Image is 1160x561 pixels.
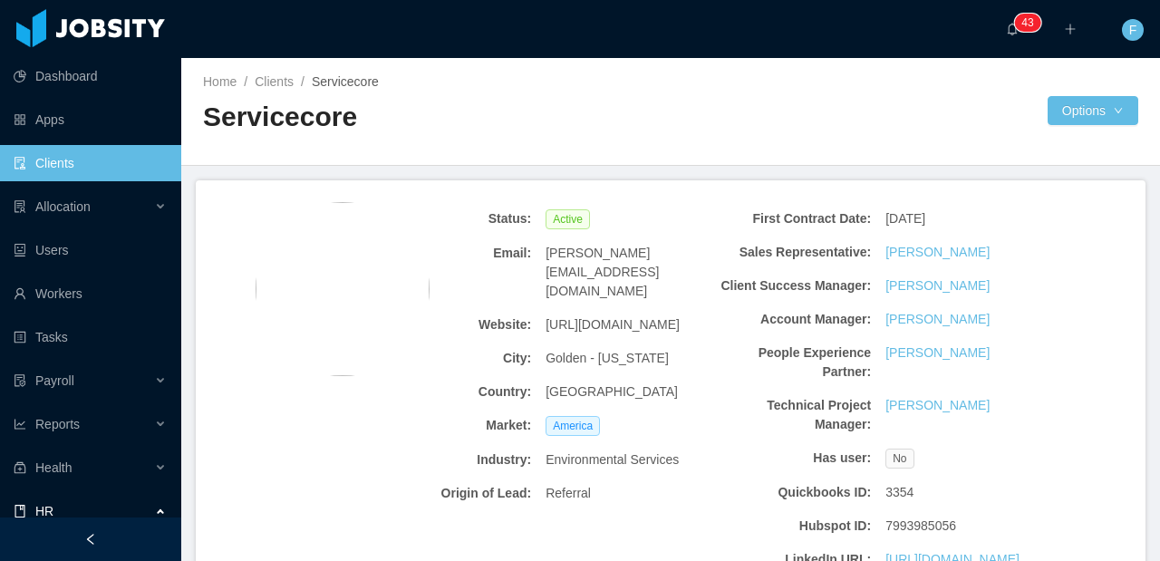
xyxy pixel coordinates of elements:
[1129,19,1137,41] span: F
[716,343,872,382] b: People Experience Partner:
[546,209,590,229] span: Active
[716,396,872,434] b: Technical Project Manager:
[1048,96,1138,125] button: Optionsicon: down
[14,145,167,181] a: icon: auditClients
[35,504,53,518] span: HR
[14,276,167,312] a: icon: userWorkers
[885,243,990,262] a: [PERSON_NAME]
[14,200,26,213] i: icon: solution
[256,202,430,376] img: 3c97d570-dade-11ec-a5bc-bdfb753cfd6b_62d03c7b8e3c9-400w.png
[885,517,956,536] span: 7993985056
[716,483,872,502] b: Quickbooks ID:
[1006,23,1019,35] i: icon: bell
[14,232,167,268] a: icon: robotUsers
[14,58,167,94] a: icon: pie-chartDashboard
[716,209,872,228] b: First Contract Date:
[376,450,532,469] b: Industry:
[546,244,701,301] span: [PERSON_NAME][EMAIL_ADDRESS][DOMAIN_NAME]
[35,417,80,431] span: Reports
[376,382,532,401] b: Country:
[14,102,167,138] a: icon: appstoreApps
[885,449,913,469] span: No
[203,74,237,89] a: Home
[885,310,990,329] a: [PERSON_NAME]
[376,349,532,368] b: City:
[14,374,26,387] i: icon: file-protect
[14,418,26,430] i: icon: line-chart
[35,373,74,388] span: Payroll
[255,74,294,89] a: Clients
[35,199,91,214] span: Allocation
[716,449,872,468] b: Has user:
[885,396,990,415] a: [PERSON_NAME]
[716,517,872,536] b: Hubspot ID:
[885,276,990,295] a: [PERSON_NAME]
[546,349,669,368] span: Golden - [US_STATE]
[301,74,304,89] span: /
[244,74,247,89] span: /
[14,461,26,474] i: icon: medicine-box
[885,343,990,363] a: [PERSON_NAME]
[1021,14,1028,32] p: 4
[376,315,532,334] b: Website:
[1028,14,1034,32] p: 3
[35,460,72,475] span: Health
[546,450,679,469] span: Environmental Services
[203,99,671,136] h2: Servicecore
[312,74,379,89] span: Servicecore
[885,483,913,502] span: 3354
[376,209,532,228] b: Status:
[1014,14,1040,32] sup: 43
[376,416,532,435] b: Market:
[878,202,1049,236] div: [DATE]
[1064,23,1077,35] i: icon: plus
[376,484,532,503] b: Origin of Lead:
[376,244,532,263] b: Email:
[546,315,680,334] span: [URL][DOMAIN_NAME]
[716,276,872,295] b: Client Success Manager:
[14,505,26,517] i: icon: book
[716,243,872,262] b: Sales Representative:
[716,310,872,329] b: Account Manager:
[546,382,678,401] span: [GEOGRAPHIC_DATA]
[14,319,167,355] a: icon: profileTasks
[546,416,600,436] span: America
[546,484,591,503] span: Referral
